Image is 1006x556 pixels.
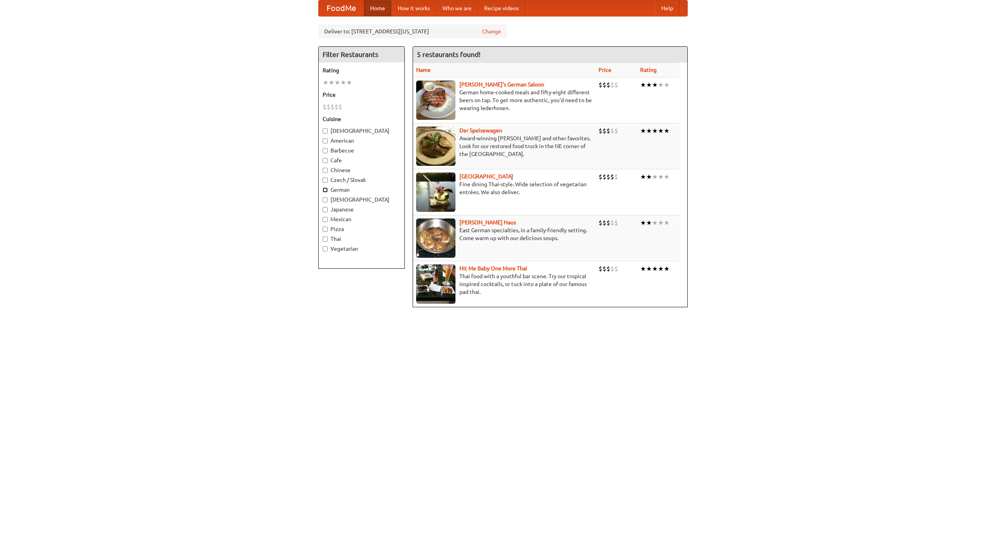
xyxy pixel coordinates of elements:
input: Mexican [323,217,328,222]
h5: Price [323,91,400,99]
li: ★ [658,172,664,181]
input: Japanese [323,207,328,212]
li: $ [610,81,614,89]
li: $ [327,103,330,111]
li: $ [610,127,614,135]
li: ★ [664,218,670,227]
li: $ [610,264,614,273]
li: ★ [646,127,652,135]
a: [PERSON_NAME] Haus [459,219,516,226]
input: [DEMOGRAPHIC_DATA] [323,128,328,134]
h5: Rating [323,66,400,74]
li: ★ [664,127,670,135]
a: Change [482,28,501,35]
h4: Filter Restaurants [319,47,404,62]
li: $ [614,172,618,181]
li: $ [334,103,338,111]
li: ★ [658,218,664,227]
li: ★ [329,78,334,87]
li: $ [610,218,614,227]
a: Rating [640,67,657,73]
a: Price [598,67,611,73]
img: kohlhaus.jpg [416,218,455,258]
label: Cafe [323,156,400,164]
input: Chinese [323,168,328,173]
p: East German specialties, in a family-friendly setting. Come warm up with our delicious soups. [416,226,592,242]
li: $ [602,81,606,89]
label: [DEMOGRAPHIC_DATA] [323,196,400,204]
li: $ [338,103,342,111]
li: ★ [640,172,646,181]
li: ★ [652,81,658,89]
li: $ [602,127,606,135]
li: ★ [340,78,346,87]
input: Czech / Slovak [323,178,328,183]
li: ★ [646,172,652,181]
img: speisewagen.jpg [416,127,455,166]
li: ★ [334,78,340,87]
li: $ [598,127,602,135]
li: ★ [646,218,652,227]
li: ★ [652,127,658,135]
a: [PERSON_NAME]'s German Saloon [459,81,544,88]
label: Barbecue [323,147,400,154]
label: Pizza [323,225,400,233]
div: Deliver to: [STREET_ADDRESS][US_STATE] [318,24,507,39]
li: $ [614,81,618,89]
h5: Cuisine [323,115,400,123]
input: Thai [323,237,328,242]
li: $ [614,127,618,135]
li: $ [606,127,610,135]
input: American [323,138,328,143]
li: ★ [652,264,658,273]
li: $ [598,264,602,273]
li: $ [606,172,610,181]
li: $ [614,218,618,227]
input: Cafe [323,158,328,163]
a: Name [416,67,431,73]
li: ★ [658,81,664,89]
a: FoodMe [319,0,364,16]
li: $ [598,81,602,89]
li: ★ [664,172,670,181]
li: ★ [664,264,670,273]
p: Thai food with a youthful bar scene. Try our tropical inspired cocktails, or tuck into a plate of... [416,272,592,296]
li: $ [602,218,606,227]
li: $ [602,172,606,181]
input: Vegetarian [323,246,328,251]
img: satay.jpg [416,172,455,212]
p: Fine dining Thai-style. Wide selection of vegetarian entrées. We also deliver. [416,180,592,196]
li: ★ [323,78,329,87]
li: $ [323,103,327,111]
li: ★ [652,218,658,227]
label: Vegetarian [323,245,400,253]
li: ★ [640,264,646,273]
a: Hit Me Baby One More Thai [459,265,527,272]
li: ★ [646,264,652,273]
li: $ [606,264,610,273]
li: ★ [652,172,658,181]
label: Czech / Slovak [323,176,400,184]
p: Award-winning [PERSON_NAME] and other favorites. Look for our restored food truck in the NE corne... [416,134,592,158]
li: ★ [664,81,670,89]
input: Pizza [323,227,328,232]
li: ★ [640,127,646,135]
a: Who we are [436,0,478,16]
li: $ [606,218,610,227]
li: ★ [640,81,646,89]
a: Der Speisewagen [459,127,502,134]
label: Chinese [323,166,400,174]
input: Barbecue [323,148,328,153]
label: Mexican [323,215,400,223]
img: esthers.jpg [416,81,455,120]
input: [DEMOGRAPHIC_DATA] [323,197,328,202]
label: Thai [323,235,400,243]
a: [GEOGRAPHIC_DATA] [459,173,513,180]
a: Recipe videos [478,0,525,16]
li: ★ [646,81,652,89]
